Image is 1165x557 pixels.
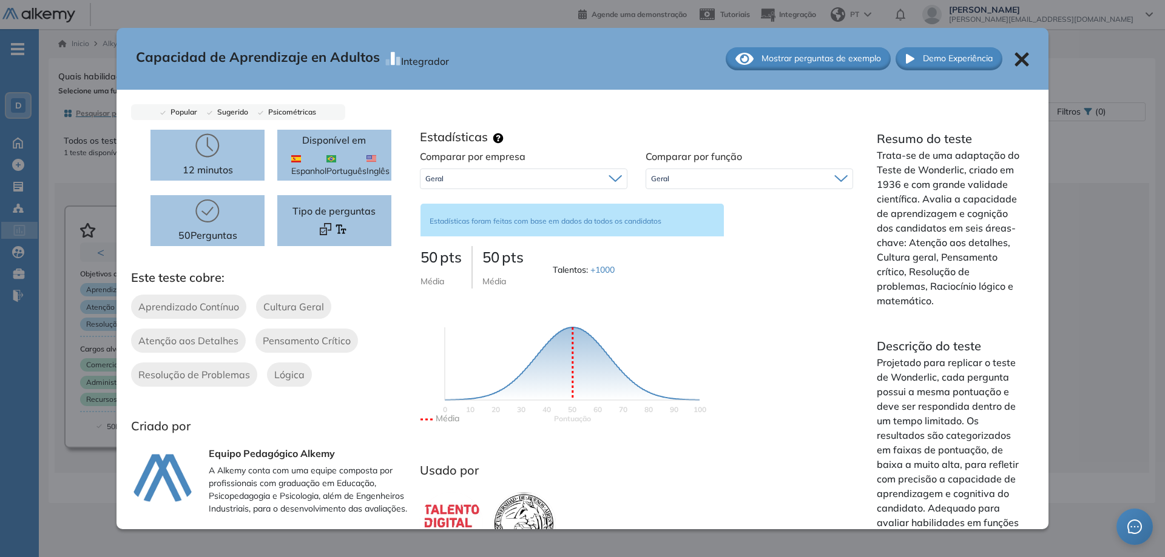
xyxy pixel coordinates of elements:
p: Disponível em [302,133,366,147]
span: Média [482,276,506,287]
div: Integrador [401,49,449,68]
img: USA [366,155,376,162]
span: Mostrar perguntas de exemplo [761,52,881,65]
span: Aprendizado Contínuo [138,299,239,314]
iframe: Chat Widget [947,416,1165,557]
h3: Usado por [420,463,853,478]
span: Pensamento Crítico [263,333,351,348]
p: Resumo do teste [877,130,1019,148]
span: Talentos : [553,264,617,276]
text: 20 [491,405,500,414]
text: 60 [593,405,602,414]
img: Format test logo [335,223,346,235]
p: A Alkemy conta com uma equipe composta por profissionais com graduação em Educação, Psicopedagogi... [209,464,411,515]
span: Lógica [274,367,305,382]
span: Português [326,152,366,178]
text: 0 [442,405,447,414]
span: Capacidad de Aprendizaje en Adultos [136,47,380,70]
span: Tipo de perguntas [292,204,376,218]
span: Comparar por função [646,150,742,162]
p: Descrição do teste [877,337,1019,355]
text: 100 [693,405,706,414]
span: pts [440,248,462,266]
span: Demo Experiência [923,52,993,65]
span: Sugerido [212,107,248,116]
text: 10 [466,405,474,414]
img: ESP [291,155,301,162]
h3: Equipo Pedagógico Alkemy [209,448,411,459]
span: Inglês [366,152,390,178]
span: Média [420,276,444,287]
span: Psicométricas [263,107,316,116]
p: 50 [420,246,462,268]
div: Widget de chat [947,416,1165,557]
span: Resolução de Problemas [138,367,250,382]
text: Scores [553,414,590,423]
img: company-logo [420,492,483,555]
span: Geral [651,174,669,184]
span: pts [502,248,524,266]
text: 30 [517,405,525,414]
span: Geral [425,174,444,184]
img: company-logo [493,492,556,555]
p: Trata-se de uma adaptação do Teste de Wonderlic, criado em 1936 e com grande validade científica.... [877,148,1019,308]
img: BRA [326,155,336,162]
span: Estadísticas foram feitas com base em dados da todos os candidatos [430,216,661,225]
text: Média [436,413,459,424]
img: author-avatar [131,448,194,511]
h3: Criado por [131,419,411,433]
text: 70 [619,405,627,414]
span: Popular [166,107,197,116]
h3: Estadísticas [420,130,488,144]
span: +1000 [590,264,615,275]
span: Espanhol [291,152,326,178]
span: Atenção aos Detalhes [138,333,238,348]
p: 50 Perguntas [178,228,237,242]
text: 50 [568,405,576,414]
span: Cultura Geral [263,299,324,314]
text: 40 [542,405,551,414]
h3: Este teste cobre: [131,270,411,285]
p: 12 minutos [183,162,233,177]
span: Comparar por empresa [420,150,525,162]
text: 90 [670,405,678,414]
text: 80 [644,405,653,414]
p: 50 [482,246,524,268]
img: Format test logo [320,223,331,235]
